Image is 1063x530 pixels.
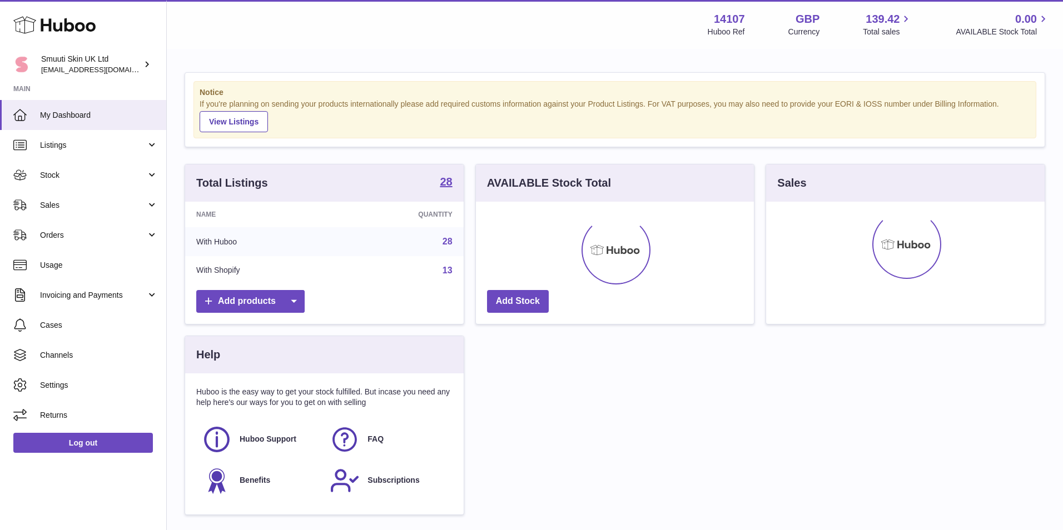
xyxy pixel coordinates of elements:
span: 0.00 [1015,12,1037,27]
td: With Shopify [185,256,335,285]
span: [EMAIL_ADDRESS][DOMAIN_NAME] [41,65,163,74]
a: 0.00 AVAILABLE Stock Total [956,12,1050,37]
span: AVAILABLE Stock Total [956,27,1050,37]
span: Returns [40,410,158,421]
th: Name [185,202,335,227]
strong: 14107 [714,12,745,27]
a: 139.42 Total sales [863,12,912,37]
span: Usage [40,260,158,271]
td: With Huboo [185,227,335,256]
span: Settings [40,380,158,391]
span: Huboo Support [240,434,296,444]
span: Listings [40,140,146,151]
a: Add Stock [487,290,549,313]
span: Sales [40,200,146,211]
a: Add products [196,290,305,313]
a: 28 [440,176,452,189]
div: Smuuti Skin UK Ltd [41,54,141,75]
h3: Total Listings [196,176,268,191]
div: Huboo Ref [708,27,745,37]
strong: Notice [200,87,1030,98]
a: 13 [443,266,453,275]
div: If you're planning on sending your products internationally please add required customs informati... [200,99,1030,132]
span: Channels [40,350,158,361]
a: Log out [13,433,153,453]
span: 139.42 [866,12,900,27]
a: Huboo Support [202,424,319,454]
span: Cases [40,320,158,331]
div: Currency [788,27,820,37]
h3: AVAILABLE Stock Total [487,176,611,191]
span: FAQ [367,434,384,444]
span: Benefits [240,475,270,486]
span: Invoicing and Payments [40,290,146,301]
strong: GBP [796,12,819,27]
strong: 28 [440,176,452,187]
span: Subscriptions [367,475,419,486]
a: FAQ [330,424,446,454]
th: Quantity [335,202,464,227]
span: My Dashboard [40,110,158,121]
h3: Sales [777,176,806,191]
span: Total sales [863,27,912,37]
span: Orders [40,230,146,241]
p: Huboo is the easy way to get your stock fulfilled. But incase you need any help here's our ways f... [196,387,453,408]
h3: Help [196,347,220,362]
a: Benefits [202,466,319,496]
a: Subscriptions [330,466,446,496]
a: View Listings [200,111,268,132]
span: Stock [40,170,146,181]
a: 28 [443,237,453,246]
img: internalAdmin-14107@internal.huboo.com [13,56,30,73]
